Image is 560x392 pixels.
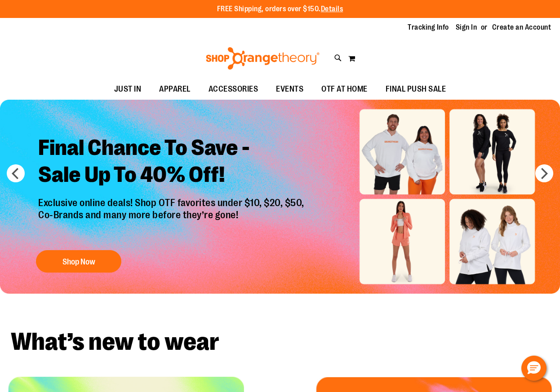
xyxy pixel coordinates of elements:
span: OTF AT HOME [321,79,368,99]
img: Shop Orangetheory [204,47,321,70]
span: JUST IN [114,79,142,99]
p: Exclusive online deals! Shop OTF favorites under $10, $20, $50, Co-Brands and many more before th... [31,197,313,241]
h2: What’s new to wear [11,330,549,354]
h2: Final Chance To Save - Sale Up To 40% Off! [31,128,313,197]
a: FINAL PUSH SALE [377,79,455,100]
span: ACCESSORIES [209,79,258,99]
a: Final Chance To Save -Sale Up To 40% Off! Exclusive online deals! Shop OTF favorites under $10, $... [31,128,313,277]
button: Shop Now [36,250,121,273]
a: Create an Account [492,22,551,32]
button: prev [7,164,25,182]
a: Tracking Info [408,22,449,32]
a: OTF AT HOME [312,79,377,100]
a: JUST IN [105,79,151,100]
span: APPAREL [159,79,191,99]
a: APPAREL [150,79,200,100]
span: EVENTS [276,79,303,99]
span: FINAL PUSH SALE [386,79,446,99]
a: Details [321,5,343,13]
a: EVENTS [267,79,312,100]
a: Sign In [456,22,477,32]
button: next [535,164,553,182]
p: FREE Shipping, orders over $150. [217,4,343,14]
button: Hello, have a question? Let’s chat. [521,356,547,381]
a: ACCESSORIES [200,79,267,100]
